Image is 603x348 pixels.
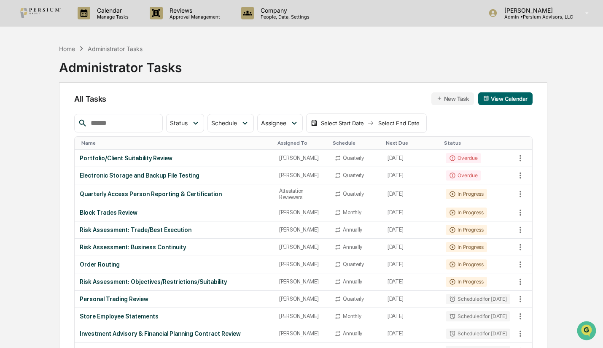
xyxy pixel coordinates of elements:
div: Annually [343,227,362,233]
img: 1746055101610-c473b297-6a78-478c-a979-82029cc54cd1 [8,65,24,80]
a: Powered byPylon [59,143,102,149]
td: [DATE] [382,291,441,308]
div: Select End Date [376,120,422,127]
div: Attestation Reviewers [279,188,324,200]
div: [PERSON_NAME] [279,244,324,250]
div: Quarterly [343,155,364,161]
td: [DATE] [382,167,441,184]
div: [PERSON_NAME] [279,261,324,267]
div: Toggle SortBy [277,140,326,146]
button: New Task [431,92,474,105]
div: In Progress [446,277,487,287]
span: Data Lookup [17,122,53,131]
div: Quarterly [343,261,364,267]
div: Electronic Storage and Backup File Testing [80,172,269,179]
div: Toggle SortBy [81,140,271,146]
img: logo [20,8,61,18]
div: [PERSON_NAME] [279,155,324,161]
div: Investment Advisory & Financial Planning Contract Review [80,330,269,337]
input: Clear [22,38,139,47]
div: Select Start Date [319,120,366,127]
div: Administrator Tasks [88,45,143,52]
td: [DATE] [382,150,441,167]
td: [DATE] [382,273,441,291]
div: Annually [343,244,362,250]
span: Attestations [70,106,105,115]
img: calendar [483,95,489,101]
div: Toggle SortBy [333,140,379,146]
div: [PERSON_NAME] [279,209,324,216]
td: [DATE] [382,308,441,325]
td: [DATE] [382,256,441,273]
p: People, Data, Settings [254,14,314,20]
div: Scheduled for [DATE] [446,311,510,321]
div: Start new chat [29,65,138,73]
div: Scheduled for [DATE] [446,329,510,339]
p: [PERSON_NAME] [498,7,573,14]
div: Overdue [446,153,481,163]
div: Annually [343,278,362,285]
div: [PERSON_NAME] [279,172,324,178]
div: Risk Assessment: Business Continuity [80,244,269,251]
div: Overdue [446,170,481,181]
div: Risk Assessment: Objectives/Restrictions/Suitability [80,278,269,285]
div: Quarterly [343,296,364,302]
div: Store Employee Statements [80,313,269,320]
p: Company [254,7,314,14]
a: 🗄️Attestations [58,103,108,118]
p: Approval Management [163,14,224,20]
div: In Progress [446,242,487,252]
button: View Calendar [478,92,533,105]
div: Toggle SortBy [386,140,438,146]
td: [DATE] [382,204,441,221]
span: All Tasks [74,94,106,103]
div: [PERSON_NAME] [279,313,324,319]
div: Toggle SortBy [515,140,532,146]
div: Quarterly [343,172,364,178]
div: Monthly [343,313,361,319]
div: Monthly [343,209,361,216]
div: In Progress [446,225,487,235]
div: Annually [343,330,362,337]
a: 🔎Data Lookup [5,119,57,134]
td: [DATE] [382,184,441,204]
p: Calendar [90,7,133,14]
span: Schedule [211,119,237,127]
div: Block Trades Review [80,209,269,216]
div: Scheduled for [DATE] [446,294,510,304]
p: Manage Tasks [90,14,133,20]
div: [PERSON_NAME] [279,278,324,285]
p: How can we help? [8,18,153,31]
div: Personal Trading Review [80,296,269,302]
div: In Progress [446,208,487,218]
td: [DATE] [382,239,441,256]
div: Home [59,45,75,52]
div: [PERSON_NAME] [279,330,324,337]
div: [PERSON_NAME] [279,296,324,302]
img: arrow right [367,120,374,127]
td: [DATE] [382,325,441,343]
div: 🖐️ [8,107,15,114]
div: [PERSON_NAME] [279,227,324,233]
td: [DATE] [382,221,441,239]
div: Portfolio/Client Suitability Review [80,155,269,162]
iframe: Open customer support [576,320,599,343]
div: 🔎 [8,123,15,130]
img: calendar [311,120,318,127]
div: 🗄️ [61,107,68,114]
span: Pylon [84,143,102,149]
a: 🖐️Preclearance [5,103,58,118]
div: Toggle SortBy [444,140,511,146]
div: Administrator Tasks [59,53,182,75]
div: Quarterly [343,191,364,197]
span: Assignee [261,119,286,127]
div: Quarterly Access Person Reporting & Certification [80,191,269,197]
div: We're available if you need us! [29,73,107,80]
div: Risk Assessment: Trade/Best Execution [80,227,269,233]
span: Status [170,119,188,127]
div: In Progress [446,259,487,270]
div: In Progress [446,189,487,199]
button: Start new chat [143,67,153,77]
